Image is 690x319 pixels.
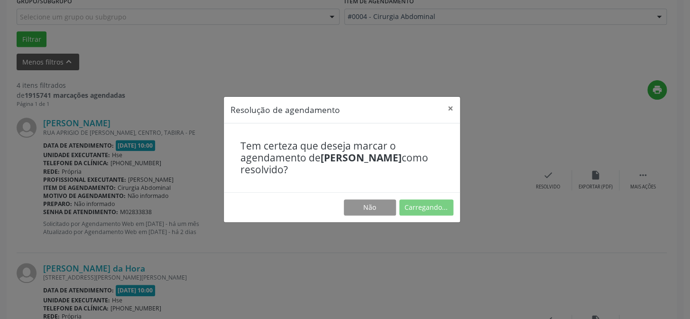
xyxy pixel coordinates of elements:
[321,151,402,164] b: [PERSON_NAME]
[344,199,396,216] button: Não
[240,140,443,176] h4: Tem certeza que deseja marcar o agendamento de como resolvido?
[441,97,460,120] button: Close
[230,103,340,116] h5: Resolução de agendamento
[399,199,453,216] button: Carregando...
